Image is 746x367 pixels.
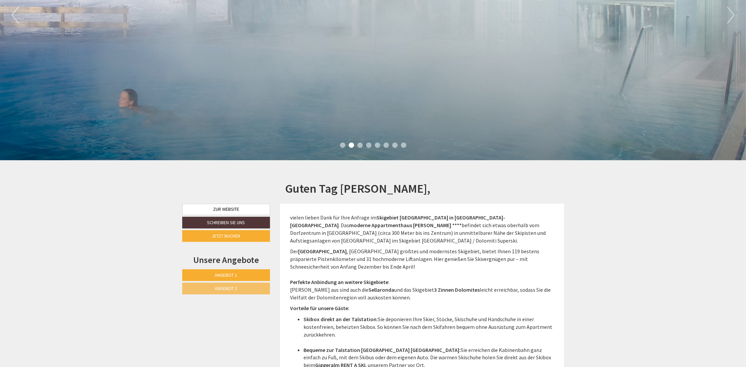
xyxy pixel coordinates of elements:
[228,176,264,188] button: Senden
[290,305,349,311] strong: Vorteile für unsere Gäste:
[215,272,237,278] span: Angebot 1
[182,254,270,266] div: Unsere Angebote
[303,315,554,346] li: Sie deponieren Ihre Skier, Stöcke, Skischuhe und Handschuhe in einer kostenfreien, beheizten Skib...
[290,248,554,301] p: Der , [GEOGRAPHIC_DATA] größtes und modernstes Skigebiet, bietet Ihnen 119 bestens präparierte Pi...
[290,214,554,244] p: vielen lieben Dank für Ihre Anfrage im . Das befindet sich etwas oberhalb vom Dorfzentrum in [GEO...
[434,286,480,293] strong: 3 Zinnen Dolomites
[182,204,270,215] a: Zur Website
[298,248,347,255] strong: [GEOGRAPHIC_DATA]
[290,279,388,285] strong: Perfekte Anbindung an weitere Skigebiete
[215,285,237,291] span: Angebot 2
[182,217,270,228] a: Schreiben Sie uns
[10,20,104,25] div: Appartements [PERSON_NAME]
[290,214,505,228] strong: Skigebiet [GEOGRAPHIC_DATA] in [GEOGRAPHIC_DATA]-[GEOGRAPHIC_DATA]
[182,230,270,242] a: Jetzt buchen
[368,286,394,293] strong: Sellaronda
[349,222,462,228] strong: moderne Appartmenthaus [PERSON_NAME] ****
[12,7,19,23] button: Previous
[285,182,430,195] h1: Guten Tag [PERSON_NAME],
[303,316,378,323] strong: Skibox direkt an der Talstation:
[5,18,107,39] div: Guten Tag, wie können wir Ihnen helfen?
[303,347,461,353] strong: Bequeme zur Talstation [GEOGRAPHIC_DATA] [GEOGRAPHIC_DATA]:
[10,33,104,37] small: 12:40
[727,7,734,23] button: Next
[120,5,144,17] div: [DATE]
